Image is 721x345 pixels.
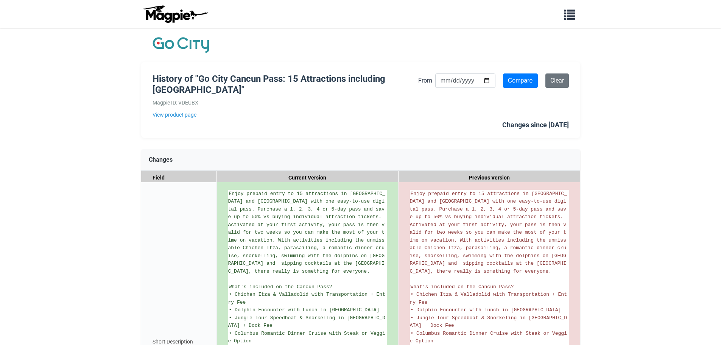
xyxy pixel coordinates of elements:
[228,191,385,274] span: Enjoy prepaid entry to 15 attractions in [GEOGRAPHIC_DATA] and [GEOGRAPHIC_DATA] with one easy-to...
[411,284,514,290] span: What's included on the Cancun Pass?
[418,76,432,86] label: From
[141,5,209,23] img: logo-ab69f6fb50320c5b225c76a69d11143b.png
[502,120,569,131] div: Changes since [DATE]
[141,149,580,171] div: Changes
[228,315,385,329] span: • Jungle Tour Speedboat & Snorkeling in [GEOGRAPHIC_DATA] + Dock Fee
[217,171,399,185] div: Current Version
[153,98,418,107] div: Magpie ID: VDEUBX
[229,284,332,290] span: What's included on the Cancun Pass?
[153,73,418,95] h1: History of "Go City Cancun Pass: 15 Attractions including [GEOGRAPHIC_DATA]"
[141,171,217,185] div: Field
[228,292,385,305] span: • Chichen Itza & Valladolid with Transportation + Entry Fee
[228,331,385,344] span: • Columbus Romantic Dinner Cruise with Steak or Veggie Option
[545,73,569,88] a: Clear
[410,331,567,344] span: • Columbus Romantic Dinner Cruise with Steak or Veggie Option
[503,73,538,88] input: Compare
[153,111,418,119] a: View product page
[411,307,561,313] span: • Dolphin Encounter with Lunch in [GEOGRAPHIC_DATA]
[153,36,209,55] img: Company Logo
[410,315,567,329] span: • Jungle Tour Speedboat & Snorkeling in [GEOGRAPHIC_DATA] + Dock Fee
[410,292,567,305] span: • Chichen Itza & Valladolid with Transportation + Entry Fee
[410,191,567,274] span: Enjoy prepaid entry to 15 attractions in [GEOGRAPHIC_DATA] and [GEOGRAPHIC_DATA] with one easy-to...
[229,307,380,313] span: • Dolphin Encounter with Lunch in [GEOGRAPHIC_DATA]
[399,171,580,185] div: Previous Version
